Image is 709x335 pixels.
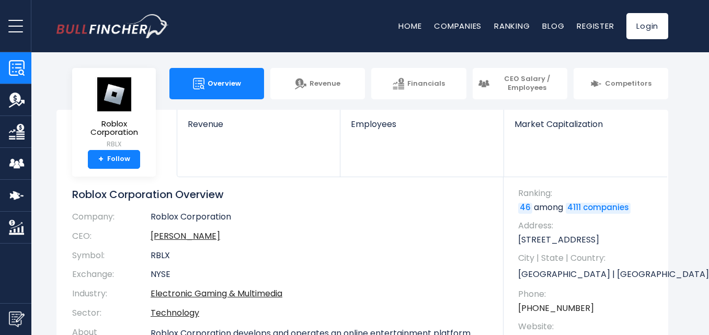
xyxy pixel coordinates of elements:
[151,212,488,227] td: Roblox Corporation
[72,212,151,227] th: Company:
[514,119,657,129] span: Market Capitalization
[605,79,651,88] span: Competitors
[407,79,445,88] span: Financials
[56,14,169,38] img: bullfincher logo
[81,140,147,149] small: RBLX
[473,68,567,99] a: CEO Salary / Employees
[504,110,667,147] a: Market Capitalization
[151,230,220,242] a: ceo
[72,304,151,323] th: Sector:
[351,119,493,129] span: Employees
[518,188,658,199] span: Ranking:
[208,79,241,88] span: Overview
[518,220,658,232] span: Address:
[151,246,488,265] td: RBLX
[518,303,594,314] a: [PHONE_NUMBER]
[151,307,199,319] a: Technology
[340,110,503,147] a: Employees
[151,287,282,299] a: Electronic Gaming & Multimedia
[494,20,530,31] a: Ranking
[542,20,564,31] a: Blog
[81,120,147,137] span: Roblox Corporation
[72,188,488,201] h1: Roblox Corporation Overview
[270,68,365,99] a: Revenue
[188,119,329,129] span: Revenue
[518,288,658,300] span: Phone:
[493,75,562,93] span: CEO Salary / Employees
[56,14,169,38] a: Go to homepage
[72,246,151,265] th: Symbol:
[88,150,140,169] a: +Follow
[518,267,658,282] p: [GEOGRAPHIC_DATA] | [GEOGRAPHIC_DATA] | US
[371,68,466,99] a: Financials
[518,203,532,213] a: 46
[626,13,668,39] a: Login
[98,155,104,164] strong: +
[151,265,488,284] td: NYSE
[398,20,421,31] a: Home
[577,20,614,31] a: Register
[518,202,658,213] p: among
[566,203,631,213] a: 4111 companies
[310,79,340,88] span: Revenue
[72,265,151,284] th: Exchange:
[177,110,340,147] a: Revenue
[518,234,658,246] p: [STREET_ADDRESS]
[80,76,148,150] a: Roblox Corporation RBLX
[169,68,264,99] a: Overview
[434,20,482,31] a: Companies
[518,252,658,264] span: City | State | Country:
[72,284,151,304] th: Industry:
[574,68,668,99] a: Competitors
[72,227,151,246] th: CEO:
[518,321,658,332] span: Website:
